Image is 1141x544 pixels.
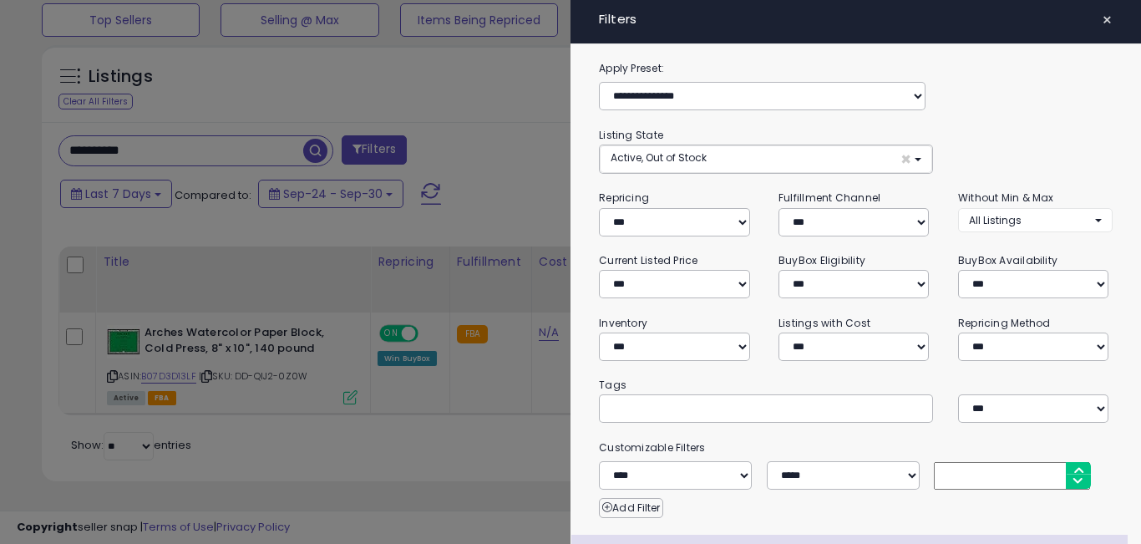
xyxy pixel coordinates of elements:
[586,439,1125,457] small: Customizable Filters
[599,498,663,518] button: Add Filter
[586,376,1125,394] small: Tags
[958,191,1054,205] small: Without Min & Max
[958,253,1057,267] small: BuyBox Availability
[611,150,707,165] span: Active, Out of Stock
[778,191,880,205] small: Fulfillment Channel
[778,316,870,330] small: Listings with Cost
[1095,8,1119,32] button: ×
[599,128,663,142] small: Listing State
[958,316,1051,330] small: Repricing Method
[778,253,865,267] small: BuyBox Eligibility
[586,59,1125,78] label: Apply Preset:
[600,145,932,173] button: Active, Out of Stock ×
[599,191,649,205] small: Repricing
[969,213,1022,227] span: All Listings
[599,253,697,267] small: Current Listed Price
[599,316,647,330] small: Inventory
[1102,8,1113,32] span: ×
[599,13,1113,27] h4: Filters
[900,150,911,168] span: ×
[958,208,1113,232] button: All Listings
